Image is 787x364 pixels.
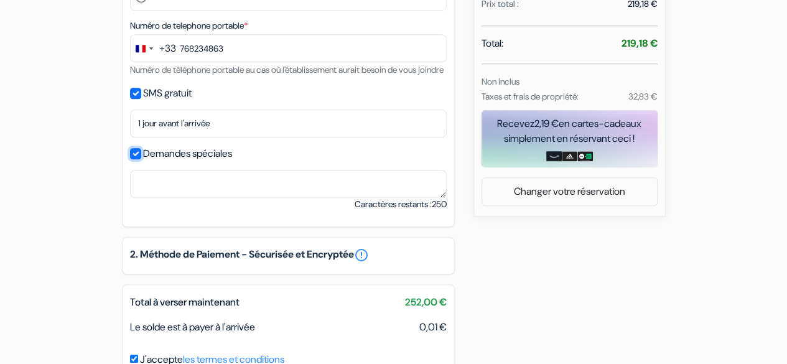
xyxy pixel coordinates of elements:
span: Total: [482,36,503,51]
label: Demandes spéciales [143,145,232,162]
small: Taxes et frais de propriété: [482,91,579,102]
h5: 2. Méthode de Paiement - Sécurisée et Encryptée [130,248,447,263]
label: SMS gratuit [143,85,192,102]
img: amazon-card-no-text.png [546,151,562,161]
div: +33 [159,41,176,56]
label: Numéro de telephone portable [130,19,248,32]
span: 2,19 € [534,117,559,130]
span: 0,01 € [419,320,447,335]
small: 32,83 € [628,91,657,102]
span: 252,00 € [405,295,447,310]
div: Recevez en cartes-cadeaux simplement en réservant ceci ! [482,116,658,146]
span: 250 [432,198,447,210]
small: Caractères restants : [355,198,447,211]
span: Le solde est à payer à l'arrivée [130,320,255,334]
strong: 219,18 € [622,37,658,50]
small: Numéro de téléphone portable au cas où l'établissement aurait besoin de vous joindre [130,64,444,75]
a: Changer votre réservation [482,180,657,203]
span: Total à verser maintenant [130,296,240,309]
img: uber-uber-eats-card.png [577,151,593,161]
img: adidas-card.png [562,151,577,161]
a: error_outline [354,248,369,263]
small: Non inclus [482,76,519,87]
button: Change country, selected France (+33) [131,35,176,62]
